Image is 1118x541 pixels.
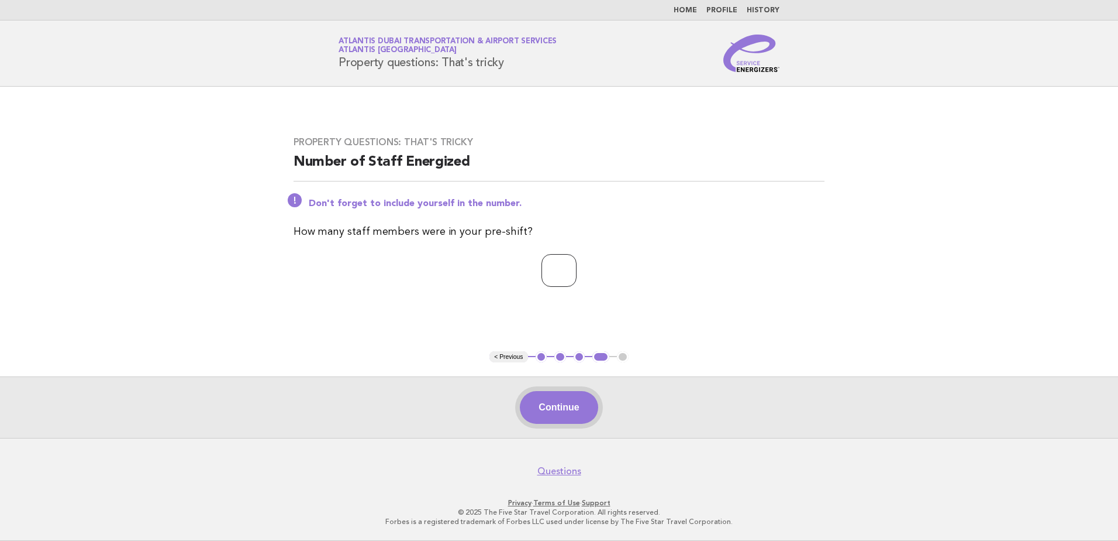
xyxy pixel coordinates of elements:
[747,7,779,14] a: History
[201,498,917,508] p: · ·
[536,351,547,363] button: 1
[582,499,610,507] a: Support
[201,517,917,526] p: Forbes is a registered trademark of Forbes LLC used under license by The Five Star Travel Corpora...
[294,153,824,182] h2: Number of Staff Energized
[520,391,598,424] button: Continue
[533,499,580,507] a: Terms of Use
[339,37,557,54] a: Atlantis Dubai Transportation & Airport ServicesAtlantis [GEOGRAPHIC_DATA]
[339,47,457,54] span: Atlantis [GEOGRAPHIC_DATA]
[554,351,566,363] button: 2
[592,351,609,363] button: 4
[508,499,532,507] a: Privacy
[706,7,737,14] a: Profile
[723,35,779,72] img: Service Energizers
[309,198,824,210] p: Don't forget to include yourself in the number.
[339,38,557,69] h1: Property questions: That's tricky
[537,465,581,477] a: Questions
[489,351,527,363] button: < Previous
[201,508,917,517] p: © 2025 The Five Star Travel Corporation. All rights reserved.
[294,224,824,240] p: How many staff members were in your pre-shift?
[674,7,697,14] a: Home
[294,136,824,148] h3: Property questions: That's tricky
[574,351,585,363] button: 3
